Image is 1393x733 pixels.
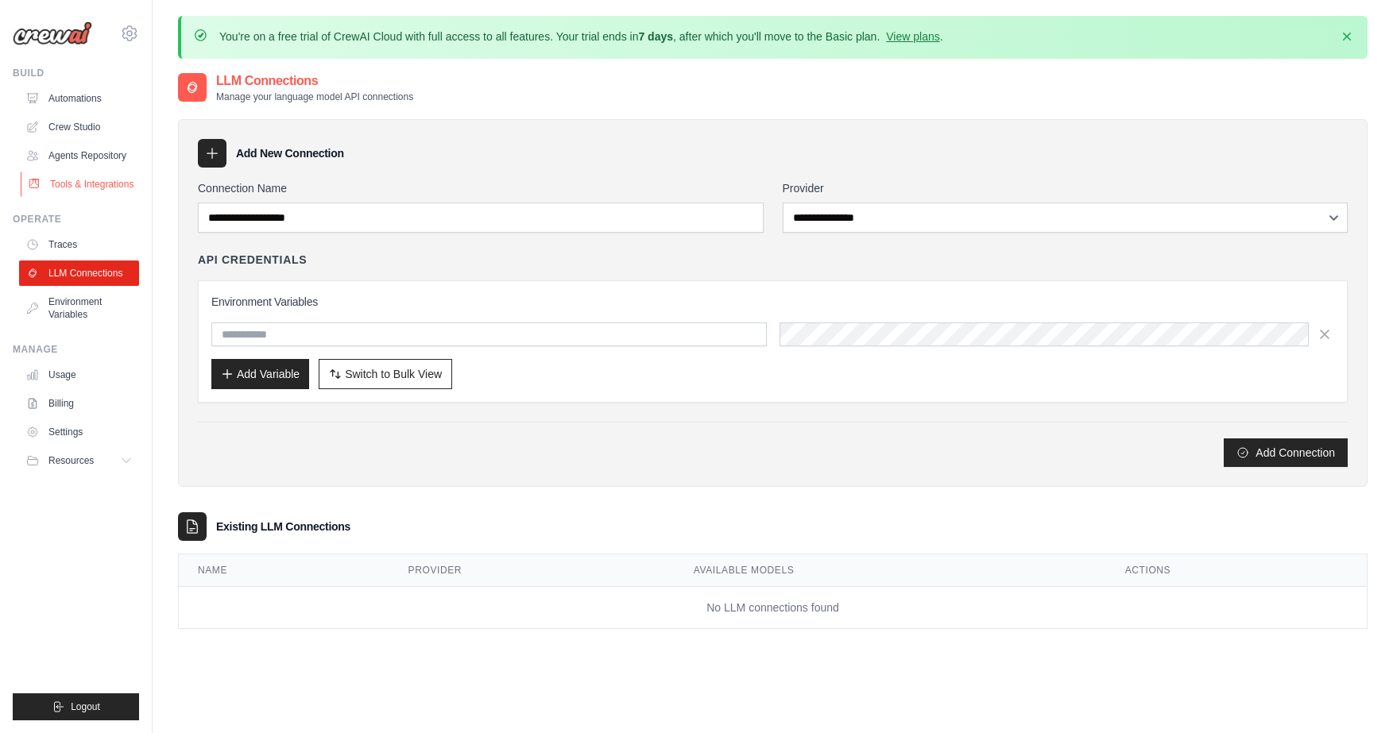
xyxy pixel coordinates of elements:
div: Build [13,67,139,79]
label: Provider [783,180,1349,196]
button: Logout [13,693,139,720]
label: Connection Name [198,180,764,196]
th: Name [179,554,389,587]
span: Logout [71,700,100,713]
a: View plans [886,30,939,43]
button: Add Variable [211,359,309,389]
a: Environment Variables [19,289,139,327]
td: No LLM connections found [179,587,1367,629]
span: Resources [48,454,94,467]
a: Agents Repository [19,143,139,168]
a: Billing [19,391,139,416]
img: Logo [13,21,92,45]
h3: Environment Variables [211,294,1334,310]
h2: LLM Connections [216,71,413,91]
div: Manage [13,343,139,356]
th: Provider [389,554,675,587]
strong: 7 days [638,30,673,43]
a: Tools & Integrations [21,172,141,197]
h4: API Credentials [198,252,307,268]
p: You're on a free trial of CrewAI Cloud with full access to all features. Your trial ends in , aft... [219,29,943,44]
a: Settings [19,419,139,445]
th: Available Models [675,554,1106,587]
a: Usage [19,362,139,388]
span: Switch to Bulk View [345,366,442,382]
button: Resources [19,448,139,473]
h3: Existing LLM Connections [216,519,350,534]
button: Switch to Bulk View [319,359,452,389]
button: Add Connection [1224,438,1348,467]
a: Traces [19,232,139,257]
h3: Add New Connection [236,145,344,161]
p: Manage your language model API connections [216,91,413,103]
a: Crew Studio [19,114,139,140]
a: LLM Connections [19,260,139,286]
div: Operate [13,213,139,226]
a: Automations [19,86,139,111]
th: Actions [1106,554,1367,587]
